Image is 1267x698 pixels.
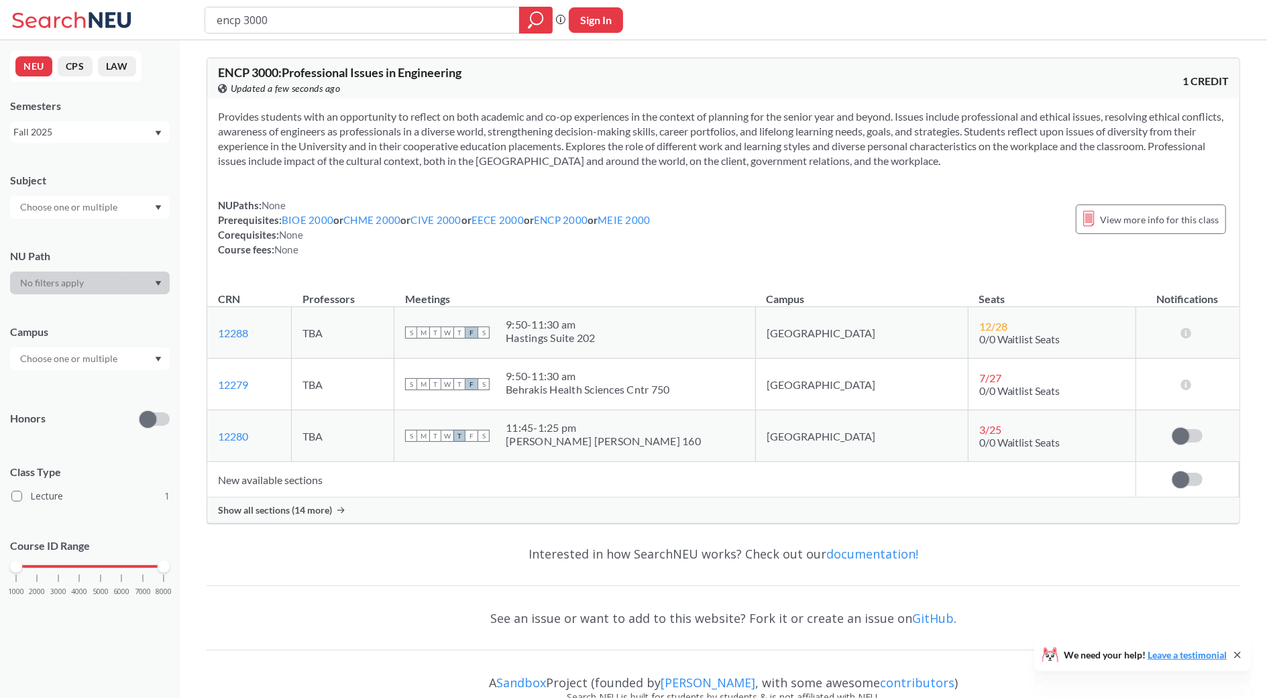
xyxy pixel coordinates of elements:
span: 1000 [8,588,24,595]
td: New available sections [207,462,1136,498]
span: Updated a few seconds ago [231,81,341,96]
p: Honors [10,411,46,426]
div: Behrakis Health Sciences Cntr 750 [506,383,669,396]
span: 8000 [156,588,172,595]
div: Show all sections (14 more) [207,498,1240,523]
div: magnifying glass [519,7,553,34]
span: M [417,327,429,339]
div: A Project (founded by , with some awesome ) [207,663,1240,690]
span: ENCP 3000 : Professional Issues in Engineering [218,65,461,80]
a: [PERSON_NAME] [661,675,755,691]
a: GitHub [912,610,954,626]
span: 7000 [135,588,151,595]
span: T [429,430,441,442]
svg: Dropdown arrow [155,131,162,136]
a: Sandbox [496,675,546,691]
span: 1 [164,489,170,504]
td: [GEOGRAPHIC_DATA] [755,410,968,462]
td: TBA [292,410,394,462]
span: W [441,327,453,339]
div: Hastings Suite 202 [506,331,596,345]
span: None [262,199,286,211]
input: Class, professor, course number, "phrase" [215,9,510,32]
span: S [405,430,417,442]
label: Lecture [11,487,170,505]
div: Campus [10,325,170,339]
div: 11:45 - 1:25 pm [506,421,701,434]
div: Subject [10,173,170,188]
span: W [441,430,453,442]
a: CHME 2000 [343,214,400,226]
div: Fall 2025 [13,125,154,139]
th: Notifications [1136,278,1240,307]
div: Dropdown arrow [10,347,170,370]
input: Choose one or multiple [13,199,126,215]
a: documentation! [826,546,918,562]
span: 2000 [29,588,45,595]
svg: Dropdown arrow [155,281,162,286]
div: [PERSON_NAME] [PERSON_NAME] 160 [506,434,701,448]
a: 12280 [218,430,248,443]
span: S [405,327,417,339]
span: M [417,430,429,442]
span: F [465,430,478,442]
button: Sign In [569,7,623,33]
span: 12 / 28 [979,320,1007,333]
span: S [405,378,417,390]
button: LAW [98,56,136,76]
span: Class Type [10,465,170,479]
section: Provides students with an opportunity to reflect on both academic and co-op experiences in the co... [218,109,1229,168]
td: TBA [292,307,394,359]
input: Choose one or multiple [13,351,126,367]
a: BIOE 2000 [282,214,333,226]
div: Semesters [10,99,170,113]
span: None [274,243,298,255]
th: Campus [755,278,968,307]
svg: magnifying glass [528,11,544,30]
a: CIVE 2000 [411,214,461,226]
span: 5000 [93,588,109,595]
button: CPS [58,56,93,76]
span: S [478,378,490,390]
span: F [465,378,478,390]
span: S [478,430,490,442]
div: Interested in how SearchNEU works? Check out our [207,534,1240,573]
th: Meetings [394,278,755,307]
td: [GEOGRAPHIC_DATA] [755,307,968,359]
svg: Dropdown arrow [155,357,162,362]
span: T [453,327,465,339]
a: 12288 [218,327,248,339]
span: 0/0 Waitlist Seats [979,436,1060,449]
td: [GEOGRAPHIC_DATA] [755,359,968,410]
span: Show all sections (14 more) [218,504,332,516]
span: T [429,327,441,339]
div: Fall 2025Dropdown arrow [10,121,170,143]
span: 0/0 Waitlist Seats [979,384,1060,397]
p: Course ID Range [10,538,170,554]
svg: Dropdown arrow [155,205,162,211]
span: M [417,378,429,390]
div: CRN [218,292,240,306]
div: Dropdown arrow [10,272,170,294]
div: 9:50 - 11:30 am [506,318,596,331]
a: 12279 [218,378,248,391]
span: 1 CREDIT [1182,74,1229,89]
div: Dropdown arrow [10,196,170,219]
span: F [465,327,478,339]
span: T [429,378,441,390]
span: 7 / 27 [979,371,1001,384]
a: MEIE 2000 [598,214,650,226]
a: EECE 2000 [472,214,524,226]
div: NUPaths: Prerequisites: or or or or or Corequisites: Course fees: [218,198,651,257]
button: NEU [15,56,52,76]
span: 4000 [71,588,87,595]
td: TBA [292,359,394,410]
a: Leave a testimonial [1148,649,1227,660]
span: 0/0 Waitlist Seats [979,333,1060,345]
a: ENCP 2000 [534,214,588,226]
span: 6000 [113,588,129,595]
span: T [453,378,465,390]
span: None [279,229,303,241]
div: 9:50 - 11:30 am [506,369,669,383]
th: Seats [968,278,1136,307]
